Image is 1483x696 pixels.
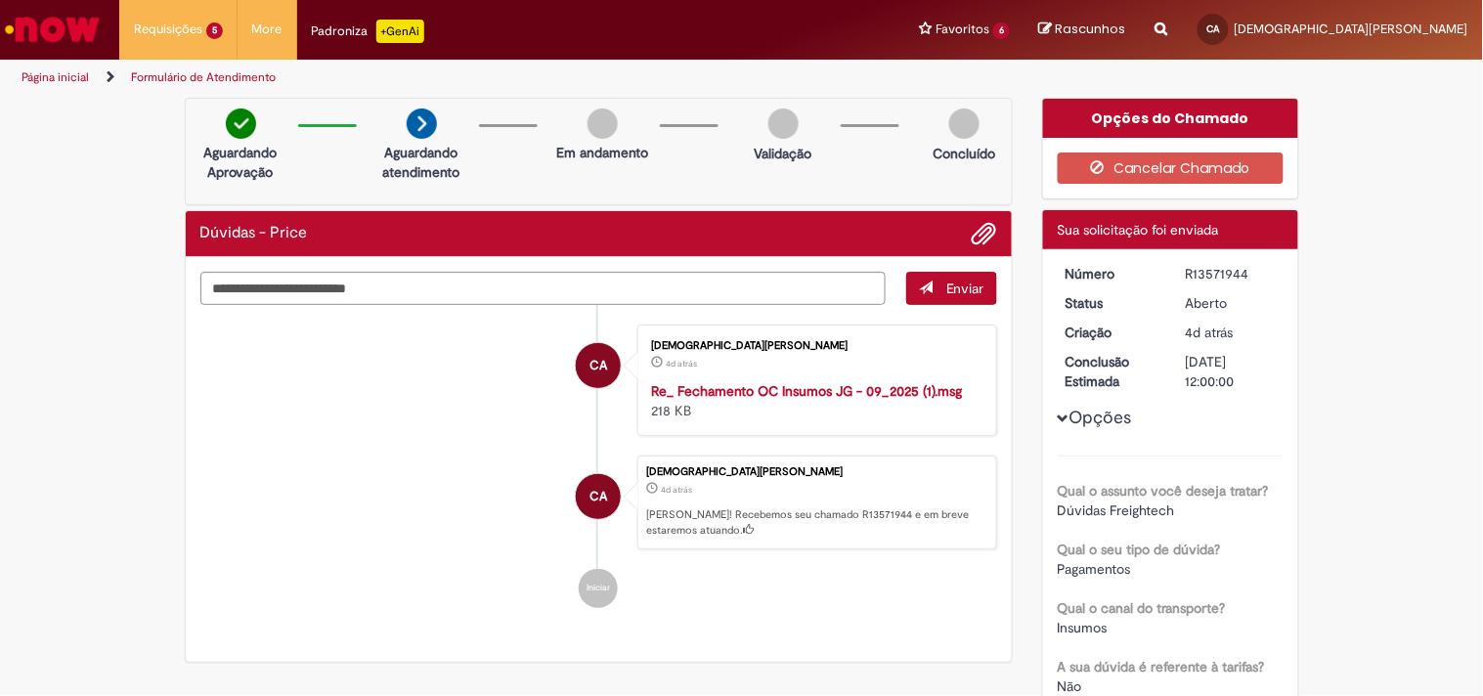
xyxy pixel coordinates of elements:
button: Enviar [906,272,997,305]
a: Página inicial [22,69,89,85]
div: Cristiane Aragão [576,343,621,388]
dt: Conclusão Estimada [1051,352,1171,391]
span: 4d atrás [661,484,692,496]
a: Formulário de Atendimento [131,69,276,85]
p: +GenAi [376,20,424,43]
button: Cancelar Chamado [1058,152,1284,184]
p: Aguardando atendimento [374,143,469,182]
button: Adicionar anexos [972,221,997,246]
p: Em andamento [556,143,648,162]
div: Aberto [1186,293,1277,313]
p: [PERSON_NAME]! Recebemos seu chamado R13571944 e em breve estaremos atuando. [646,507,986,538]
span: Rascunhos [1056,20,1126,38]
dt: Número [1051,264,1171,283]
div: [DEMOGRAPHIC_DATA][PERSON_NAME] [646,466,986,478]
img: img-circle-grey.png [588,109,618,139]
span: Favoritos [936,20,989,39]
li: Cristiane Aragão [200,456,998,549]
div: 26/09/2025 17:11:32 [1186,323,1277,342]
div: R13571944 [1186,264,1277,283]
img: check-circle-green.png [226,109,256,139]
div: [DATE] 12:00:00 [1186,352,1277,391]
span: Não [1058,677,1082,695]
span: [DEMOGRAPHIC_DATA][PERSON_NAME] [1235,21,1468,37]
dt: Criação [1051,323,1171,342]
time: 26/09/2025 17:11:32 [1186,324,1234,341]
span: Sua solicitação foi enviada [1058,221,1219,239]
span: Enviar [946,280,984,297]
span: CA [589,473,607,520]
p: Validação [755,144,812,163]
span: Insumos [1058,619,1108,636]
div: Opções do Chamado [1043,99,1298,138]
img: img-circle-grey.png [949,109,980,139]
div: Padroniza [312,20,424,43]
span: Dúvidas Freightech [1058,501,1175,519]
div: 218 KB [651,381,977,420]
span: CA [589,342,607,389]
ul: Trilhas de página [15,60,974,96]
b: Qual o canal do transporte? [1058,599,1226,617]
h2: Dúvidas - Price Histórico de tíquete [200,225,308,242]
span: Pagamentos [1058,560,1131,578]
img: img-circle-grey.png [768,109,799,139]
b: Qual o assunto você deseja tratar? [1058,482,1269,500]
textarea: Digite sua mensagem aqui... [200,272,887,305]
time: 26/09/2025 17:11:25 [666,358,697,370]
dt: Status [1051,293,1171,313]
div: [DEMOGRAPHIC_DATA][PERSON_NAME] [651,340,977,352]
a: Re_ Fechamento OC Insumos JG - 09_2025 (1).msg [651,382,962,400]
span: 6 [993,22,1010,39]
p: Aguardando Aprovação [194,143,288,182]
span: 4d atrás [1186,324,1234,341]
a: Rascunhos [1039,21,1126,39]
div: Cristiane Aragão [576,474,621,519]
p: Concluído [933,144,995,163]
span: CA [1207,22,1220,35]
span: 5 [206,22,223,39]
b: A sua dúvida é referente à tarifas? [1058,658,1265,675]
span: Requisições [134,20,202,39]
ul: Histórico de tíquete [200,305,998,628]
span: More [252,20,283,39]
span: 4d atrás [666,358,697,370]
img: arrow-next.png [407,109,437,139]
time: 26/09/2025 17:11:32 [661,484,692,496]
b: Qual o seu tipo de dúvida? [1058,541,1221,558]
img: ServiceNow [2,10,103,49]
